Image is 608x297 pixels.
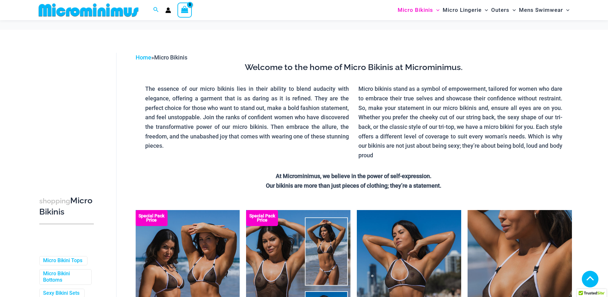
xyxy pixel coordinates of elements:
[266,182,441,189] strong: Our bikinis are more than just pieces of clothing; they’re a statement.
[136,54,187,61] span: »
[43,257,82,264] a: Micro Bikini Tops
[145,84,349,151] p: The essence of our micro bikinis lies in their ability to blend audacity with elegance, offering ...
[140,62,567,73] h3: Welcome to the home of Micro Bikinis at Microminimus.
[39,195,94,217] h3: Micro Bikinis
[154,54,187,61] span: Micro Bikinis
[39,48,97,176] iframe: TrustedSite Certified
[491,2,509,18] span: Outers
[443,2,482,18] span: Micro Lingerie
[39,197,70,205] span: shopping
[177,3,192,17] a: View Shopping Cart, empty
[136,54,151,61] a: Home
[398,2,433,18] span: Micro Bikinis
[136,214,168,222] b: Special Pack Price
[358,84,562,160] p: Micro bikinis stand as a symbol of empowerment, tailored for women who dare to embrace their true...
[165,7,171,13] a: Account icon link
[43,290,79,297] a: Sexy Bikini Sets
[563,2,569,18] span: Menu Toggle
[517,2,571,18] a: Mens SwimwearMenu ToggleMenu Toggle
[509,2,516,18] span: Menu Toggle
[519,2,563,18] span: Mens Swimwear
[246,214,278,222] b: Special Pack Price
[36,3,141,17] img: MM SHOP LOGO FLAT
[153,6,159,14] a: Search icon link
[276,173,432,179] strong: At Microminimus, we believe in the power of self-expression.
[43,270,86,284] a: Micro Bikini Bottoms
[433,2,439,18] span: Menu Toggle
[395,1,572,19] nav: Site Navigation
[482,2,488,18] span: Menu Toggle
[396,2,441,18] a: Micro BikinisMenu ToggleMenu Toggle
[490,2,517,18] a: OutersMenu ToggleMenu Toggle
[441,2,490,18] a: Micro LingerieMenu ToggleMenu Toggle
